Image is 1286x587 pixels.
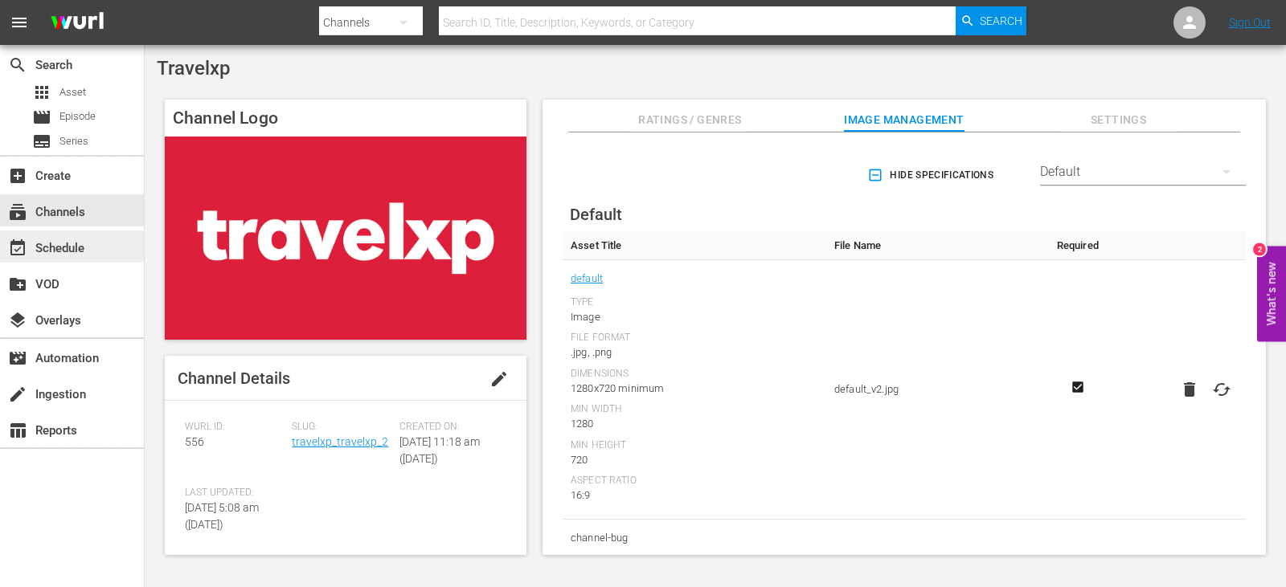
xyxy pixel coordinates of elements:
[8,55,27,75] span: Search
[59,133,88,149] span: Series
[32,83,51,102] span: Asset
[1040,149,1246,194] div: Default
[571,439,818,452] div: Min Height
[32,132,51,151] span: Series
[980,6,1022,35] span: Search
[292,435,388,448] a: travelxp_travelxp_2
[1059,110,1179,130] span: Settings
[8,421,27,440] span: Reports
[571,475,818,487] div: Aspect Ratio
[571,487,818,503] div: 16:9
[59,108,96,124] span: Episode
[571,296,818,309] div: Type
[8,166,27,185] span: Create
[480,360,518,398] button: edit
[571,556,818,569] div: Type
[571,403,818,416] div: Min Width
[165,137,526,340] img: Travelxp
[563,231,826,260] th: Asset Title
[826,231,1048,260] th: File Name
[8,275,27,294] span: VOD
[185,501,259,531] span: [DATE] 5:08 am ([DATE])
[826,260,1048,520] td: default_v2.jpg
[1048,231,1107,260] th: Required
[292,421,391,434] span: Slug:
[571,309,818,325] div: Image
[157,57,230,79] span: Travelxp
[1068,380,1087,394] svg: Required
[32,108,51,127] span: Episode
[8,202,27,222] span: Channels
[571,268,603,289] a: default
[399,421,498,434] span: Created On:
[59,84,86,100] span: Asset
[185,435,204,448] span: 556
[571,452,818,468] div: 720
[185,421,284,434] span: Wurl ID:
[571,368,818,381] div: Dimensions
[8,349,27,368] span: movie_filter
[1257,246,1286,341] button: Open Feedback Widget
[571,381,818,397] div: 1280x720 minimum
[399,435,480,465] span: [DATE] 11:18 am ([DATE])
[870,167,993,184] span: Hide Specifications
[489,369,509,389] span: edit
[571,416,818,432] div: 1280
[8,385,27,404] span: create
[8,238,27,258] span: event_available
[10,13,29,32] span: menu
[571,528,818,548] span: channel-bug
[844,110,964,130] span: Image Management
[956,6,1026,35] button: Search
[1229,16,1271,29] a: Sign Out
[864,153,1000,198] button: Hide Specifications
[571,344,818,361] div: .jpg, .png
[571,332,818,344] div: File Format
[185,487,284,499] span: Last Updated:
[8,311,27,330] span: layers
[39,4,116,42] img: ans4CAIJ8jUAAAAAAAAAAAAAAAAAAAAAAAAgQb4GAAAAAAAAAAAAAAAAAAAAAAAAJMjXAAAAAAAAAAAAAAAAAAAAAAAAgAT5G...
[1253,243,1266,255] div: 2
[178,369,290,388] span: Channel Details
[629,110,750,130] span: Ratings / Genres
[570,205,622,224] span: Default
[165,100,526,137] h4: Channel Logo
